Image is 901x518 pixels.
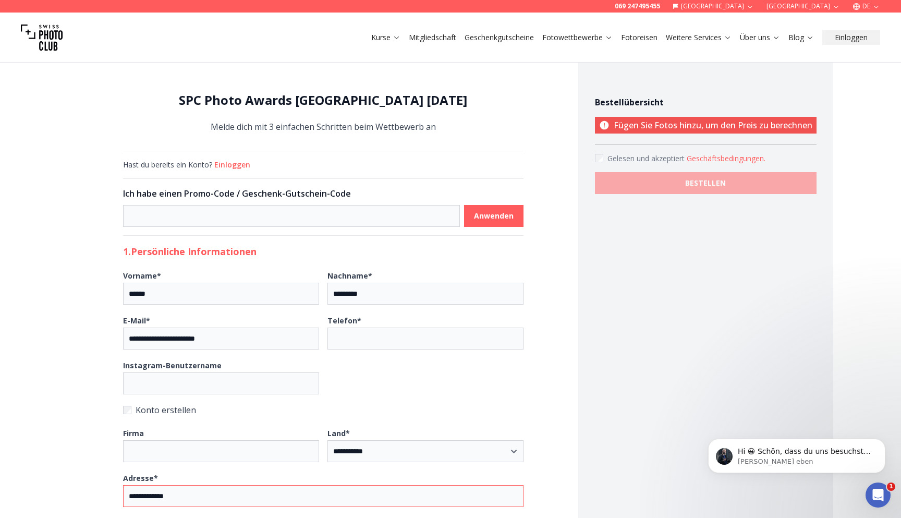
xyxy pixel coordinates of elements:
[367,30,405,45] button: Kurse
[692,417,901,490] iframe: Intercom notifications Nachricht
[595,96,817,109] h4: Bestellübersicht
[595,154,603,162] input: Accept terms
[822,30,880,45] button: Einloggen
[409,32,456,43] a: Mitgliedschaft
[123,440,319,462] input: Firma
[595,117,817,134] p: Fügen Sie Fotos hinzu, um den Preis zu berechnen
[595,172,817,194] button: BESTELLEN
[123,428,144,438] b: Firma
[615,2,660,10] a: 069 247495455
[405,30,460,45] button: Mitgliedschaft
[123,372,319,394] input: Instagram-Benutzername
[123,485,523,507] input: Adresse*
[464,205,523,227] button: Anwenden
[327,440,523,462] select: Land*
[371,32,400,43] a: Kurse
[123,316,150,326] b: E-Mail *
[460,30,538,45] button: Geschenkgutscheine
[327,328,523,350] input: Telefon*
[740,32,780,43] a: Über uns
[465,32,534,43] a: Geschenkgutscheine
[736,30,784,45] button: Über uns
[123,271,161,281] b: Vorname *
[123,92,523,134] div: Melde dich mit 3 einfachen Schritten beim Wettbewerb an
[542,32,613,43] a: Fotowettbewerbe
[123,360,222,370] b: Instagram-Benutzername
[123,406,131,414] input: Konto erstellen
[662,30,736,45] button: Weitere Services
[123,92,523,109] h1: SPC Photo Awards [GEOGRAPHIC_DATA] [DATE]
[687,153,765,164] button: Accept termsGelesen und akzeptiert
[538,30,617,45] button: Fotowettbewerbe
[866,483,891,508] iframe: Intercom live chat
[327,283,523,305] input: Nachname*
[621,32,658,43] a: Fotoreisen
[788,32,814,43] a: Blog
[327,428,350,438] b: Land *
[123,403,523,417] label: Konto erstellen
[784,30,818,45] button: Blog
[123,283,319,305] input: Vorname*
[327,316,361,326] b: Telefon *
[607,153,687,163] span: Gelesen und akzeptiert
[214,160,250,170] button: Einloggen
[666,32,732,43] a: Weitere Services
[685,178,726,188] b: BESTELLEN
[123,244,523,259] h2: 1. Persönliche Informationen
[123,187,523,200] h3: Ich habe einen Promo-Code / Geschenk-Gutschein-Code
[474,211,514,221] b: Anwenden
[887,483,895,491] span: 1
[327,271,372,281] b: Nachname *
[123,473,158,483] b: Adresse *
[123,328,319,350] input: E-Mail*
[21,17,63,58] img: Swiss photo club
[123,160,523,170] div: Hast du bereits ein Konto?
[617,30,662,45] button: Fotoreisen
